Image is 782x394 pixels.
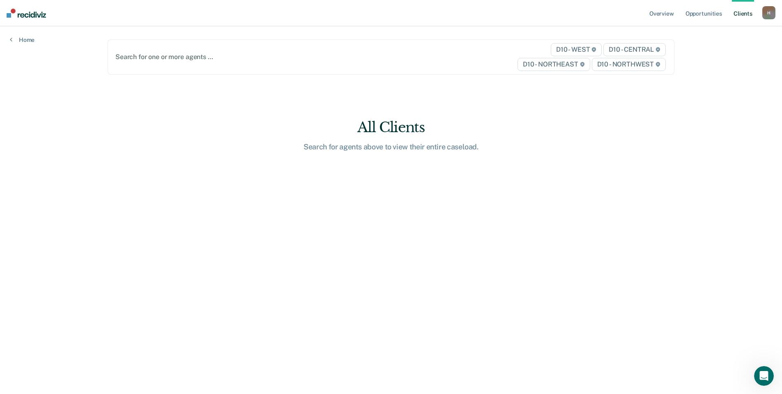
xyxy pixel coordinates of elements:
[603,43,666,56] span: D10 - CENTRAL
[260,119,522,136] div: All Clients
[592,58,666,71] span: D10 - NORTHWEST
[7,9,46,18] img: Recidiviz
[551,43,602,56] span: D10 - WEST
[10,36,34,44] a: Home
[517,58,590,71] span: D10 - NORTHEAST
[754,366,774,386] iframe: Intercom live chat
[260,142,522,151] div: Search for agents above to view their entire caseload.
[762,6,775,19] button: H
